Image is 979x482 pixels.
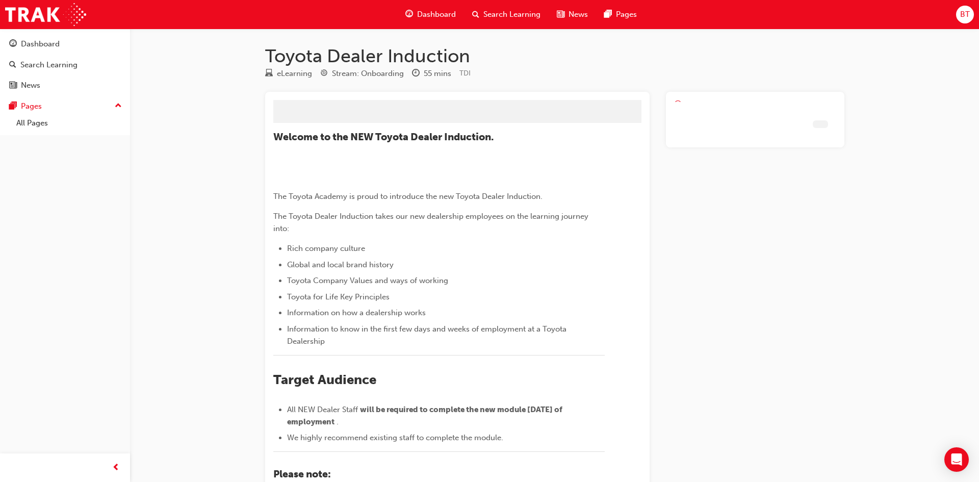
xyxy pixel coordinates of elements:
div: Dashboard [21,38,60,50]
span: guage-icon [9,40,17,49]
div: eLearning [277,68,312,80]
div: Search Learning [20,59,78,71]
h1: Toyota Dealer Induction [265,45,844,67]
a: All Pages [12,115,126,131]
span: News [569,9,588,20]
span: learningResourceType_ELEARNING-icon [265,69,273,79]
div: Stream [320,67,404,80]
div: Type [265,67,312,80]
a: Search Learning [4,56,126,74]
button: Pages [4,97,126,116]
span: Toyota for Life Key Principles [287,292,390,301]
div: Stream: Onboarding [332,68,404,80]
span: Rich company culture [287,244,365,253]
span: ​Welcome to the NEW Toyota Dealer Induction. [273,131,494,143]
span: The Toyota Academy is proud to introduce the new Toyota Dealer Induction. [273,192,543,201]
button: DashboardSearch LearningNews [4,33,126,97]
span: will be required to complete the new module [DATE] of employment [287,405,564,426]
span: Target Audience [273,372,376,388]
span: search-icon [9,61,16,70]
div: 55 mins [424,68,451,80]
div: Pages [21,100,42,112]
span: Information to know in the first few days and weeks of employment at a Toyota Dealership [287,324,569,346]
button: BT [956,6,974,23]
span: pages-icon [604,8,612,21]
span: We highly recommend existing staff to complete the module. [287,433,503,442]
a: Dashboard [4,35,126,54]
span: Please note: [273,468,331,480]
span: All NEW Dealer Staff [287,405,358,414]
a: News [4,76,126,95]
span: Search Learning [483,9,540,20]
span: news-icon [557,8,564,21]
span: . [337,417,339,426]
span: BT [960,9,970,20]
a: guage-iconDashboard [397,4,464,25]
span: Information on how a dealership works [287,308,426,317]
div: Duration [412,67,451,80]
span: Global and local brand history [287,260,394,269]
a: pages-iconPages [596,4,645,25]
div: Open Intercom Messenger [944,447,969,472]
span: news-icon [9,81,17,90]
span: Toyota Company Values and ways of working [287,276,448,285]
span: Dashboard [417,9,456,20]
div: News [21,80,40,91]
span: The Toyota Dealer Induction takes our new dealership employees on the learning journey into: [273,212,590,233]
span: guage-icon [405,8,413,21]
span: prev-icon [112,462,120,474]
img: Trak [5,3,86,26]
span: clock-icon [412,69,420,79]
span: Learning resource code [459,69,471,78]
a: search-iconSearch Learning [464,4,549,25]
span: Pages [616,9,637,20]
span: search-icon [472,8,479,21]
span: target-icon [320,69,328,79]
a: news-iconNews [549,4,596,25]
span: up-icon [115,99,122,113]
span: pages-icon [9,102,17,111]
